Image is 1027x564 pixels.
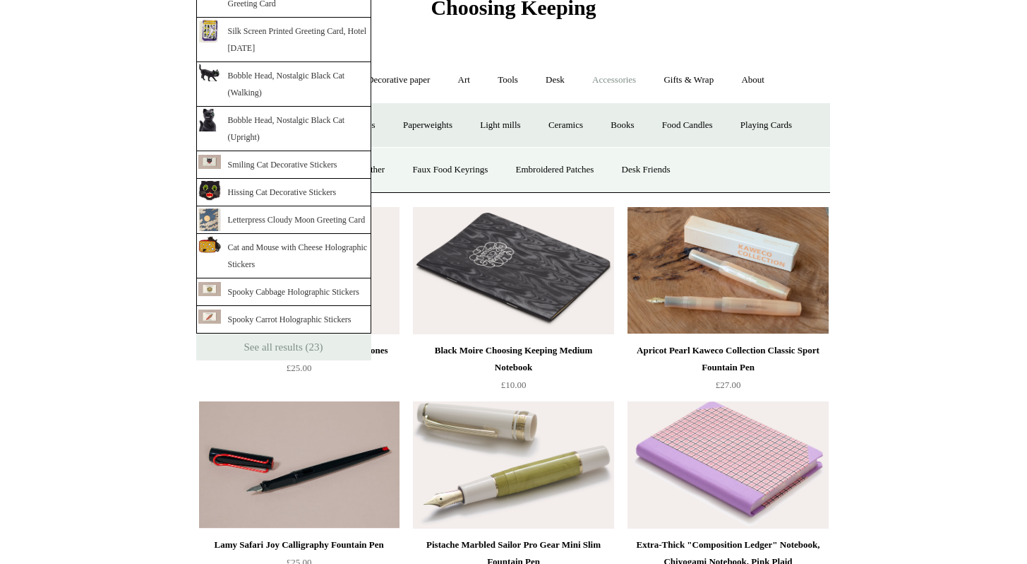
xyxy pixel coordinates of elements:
img: 9VA5cgCa0yt19arz2iW6Oka6PZyfPAfwHEPtZODjWkM_thumb.png [198,180,221,201]
a: Faux Food Keyrings [400,151,500,189]
a: See all results (23) [196,334,371,360]
a: Hissing Cat Decorative Stickers [196,179,371,206]
a: Embroidered Patches [503,151,607,189]
a: Decorative paper [354,61,443,99]
span: £27.00 [716,380,741,390]
a: Apricot Pearl Kaweco Collection Classic Sport Fountain Pen Apricot Pearl Kaweco Collection Classi... [627,207,828,334]
a: Spooky Carrot Holographic Stickers [196,306,371,334]
a: Black Moire Choosing Keeping Medium Notebook £10.00 [413,342,613,400]
a: Bobble Head, Nostalgic Black Cat (Upright) [196,107,371,151]
span: £25.00 [287,363,312,373]
img: Hm818EYTFW3ZIXC89hIWn6dqeN31BBVA_PMIH0sUzzU_thumb.png [198,236,221,254]
a: Desk Friends [609,151,683,189]
a: Tools [485,61,531,99]
a: Smiling Cat Decorative Stickers [196,151,371,179]
span: £10.00 [501,380,527,390]
a: Gifts & Wrap [651,61,726,99]
img: 8XSKf2rJ7xaJUk2do1yUONtYl07UPhOFldb8V9ANbPw_thumb.png [198,207,221,237]
a: Lamy Safari Joy Calligraphy Fountain Pen Lamy Safari Joy Calligraphy Fountain Pen [199,401,400,529]
div: Black Moire Choosing Keeping Medium Notebook [416,342,610,376]
a: Letterpress Cloudy Moon Greeting Card [196,206,371,234]
a: Paperweights [390,107,465,144]
a: Extra-Thick "Composition Ledger" Notebook, Chiyogami Notebook, Pink Plaid Extra-Thick "Compositio... [627,401,828,529]
img: hFMiU6xtNZnGYEpEvaY84cuEUrSE5RI1uRgP0C_ssUc_thumb.png [198,18,221,47]
div: Lamy Safari Joy Calligraphy Fountain Pen [203,536,396,553]
img: Lamy Safari Joy Calligraphy Fountain Pen [199,401,400,529]
a: Light mills [467,107,533,144]
a: Books [598,107,647,144]
a: Playing Cards [728,107,805,144]
img: CopyrightChoosingKeeping20241017PC20438RT_thumb.jpg [198,282,221,296]
a: Apricot Pearl Kaweco Collection Classic Sport Fountain Pen £27.00 [627,342,828,400]
img: Extra-Thick "Composition Ledger" Notebook, Chiyogami Notebook, Pink Plaid [627,401,828,529]
a: 21 Traditional Japanese Floral Incense Cones £25.00 [199,342,400,400]
img: dWEafXERHG6gtDhdIQJifXbK1jtdyG7QaDvxApXQtWQ_thumb.png [198,107,220,143]
a: Bobble Head, Nostalgic Black Cat (Walking) [196,62,371,107]
img: Black Moire Choosing Keeping Medium Notebook [413,207,613,334]
a: Choosing Keeping [431,7,596,17]
div: Apricot Pearl Kaweco Collection Classic Sport Fountain Pen [631,342,824,376]
a: Black Moire Choosing Keeping Medium Notebook Black Moire Choosing Keeping Medium Notebook [413,207,613,334]
img: Apricot Pearl Kaweco Collection Classic Sport Fountain Pen [627,207,828,334]
a: Accessories [579,61,649,99]
img: CopyrightChoosingKeeping20241017PC20439RT_thumb.jpg [198,310,221,324]
a: Food Candles [649,107,726,144]
a: About [728,61,777,99]
img: CopyrightChoosingKeeping20210205CatWithBowLabels_thumb.jpg [198,155,221,169]
a: Silk Screen Printed Greeting Card, Hotel [DATE] [196,18,371,62]
a: Art [445,61,483,99]
a: Desk [533,61,577,99]
a: Ceramics [536,107,596,144]
img: Pistache Marbled Sailor Pro Gear Mini Slim Fountain Pen [413,401,613,529]
a: Pistache Marbled Sailor Pro Gear Mini Slim Fountain Pen Pistache Marbled Sailor Pro Gear Mini Sli... [413,401,613,529]
img: Net5PNlhucBIkITL2dcEpnhZXKL3vFellj6c_Zf1KZ4_thumb.png [198,64,221,83]
a: Spooky Cabbage Holographic Stickers [196,278,371,306]
a: Cat and Mouse with Cheese Holographic Stickers [196,234,371,278]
